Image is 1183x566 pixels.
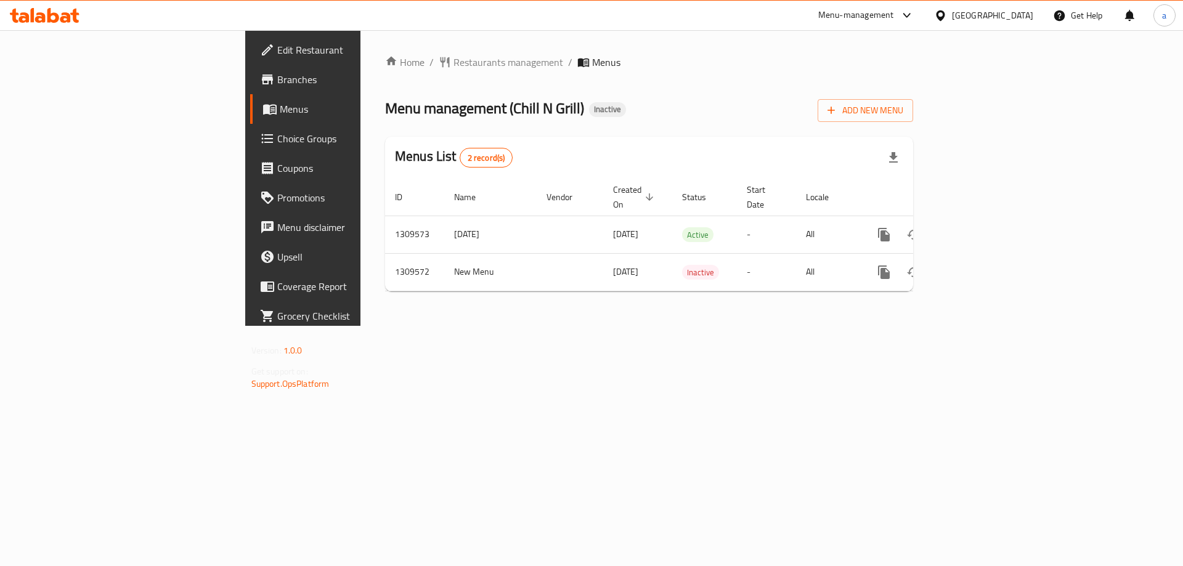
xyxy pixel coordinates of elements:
[592,55,620,70] span: Menus
[277,190,433,205] span: Promotions
[682,265,719,280] span: Inactive
[251,363,308,379] span: Get support on:
[385,55,913,70] nav: breadcrumb
[250,35,443,65] a: Edit Restaurant
[277,72,433,87] span: Branches
[818,8,894,23] div: Menu-management
[250,183,443,212] a: Promotions
[277,42,433,57] span: Edit Restaurant
[385,94,584,122] span: Menu management ( Chill N Grill )
[250,124,443,153] a: Choice Groups
[251,342,282,358] span: Version:
[444,216,537,253] td: [DATE]
[277,220,433,235] span: Menu disclaimer
[747,182,781,212] span: Start Date
[568,55,572,70] li: /
[1162,9,1166,22] span: a
[250,301,443,331] a: Grocery Checklist
[737,216,796,253] td: -
[454,190,492,204] span: Name
[460,148,513,168] div: Total records count
[395,190,418,204] span: ID
[250,272,443,301] a: Coverage Report
[277,161,433,176] span: Coupons
[682,190,722,204] span: Status
[589,104,626,115] span: Inactive
[277,249,433,264] span: Upsell
[250,212,443,242] a: Menu disclaimer
[818,99,913,122] button: Add New Menu
[860,179,998,216] th: Actions
[869,257,899,287] button: more
[737,253,796,291] td: -
[395,147,513,168] h2: Menus List
[250,65,443,94] a: Branches
[453,55,563,70] span: Restaurants management
[277,131,433,146] span: Choice Groups
[899,220,929,249] button: Change Status
[250,94,443,124] a: Menus
[589,102,626,117] div: Inactive
[869,220,899,249] button: more
[280,102,433,116] span: Menus
[827,103,903,118] span: Add New Menu
[283,342,303,358] span: 1.0.0
[439,55,563,70] a: Restaurants management
[547,190,588,204] span: Vendor
[682,228,713,242] span: Active
[899,257,929,287] button: Change Status
[250,153,443,183] a: Coupons
[879,143,908,172] div: Export file
[952,9,1033,22] div: [GEOGRAPHIC_DATA]
[251,376,330,392] a: Support.OpsPlatform
[277,279,433,294] span: Coverage Report
[682,227,713,242] div: Active
[613,182,657,212] span: Created On
[796,253,860,291] td: All
[385,179,998,291] table: enhanced table
[250,242,443,272] a: Upsell
[796,216,860,253] td: All
[806,190,845,204] span: Locale
[613,264,638,280] span: [DATE]
[277,309,433,323] span: Grocery Checklist
[460,152,513,164] span: 2 record(s)
[613,226,638,242] span: [DATE]
[444,253,537,291] td: New Menu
